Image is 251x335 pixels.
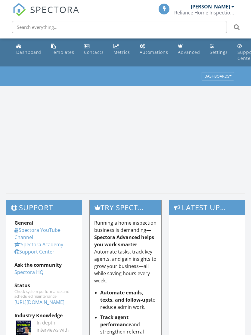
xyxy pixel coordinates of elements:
[175,41,203,58] a: Advanced
[140,49,168,55] div: Automations
[191,4,230,10] div: [PERSON_NAME]
[6,200,82,215] h3: Support
[94,219,157,284] p: Running a home inspection business is demanding— . Automate tasks, track key agents, and gain ins...
[14,299,64,306] a: [URL][DOMAIN_NAME]
[178,49,200,55] div: Advanced
[100,289,157,311] li: to reduce admin work.
[16,49,41,55] div: Dashboard
[204,74,231,78] div: Dashboards
[100,314,131,328] strong: Track agent performance
[174,10,234,16] div: Reliance Home Inspections, Inc.
[14,248,54,255] a: Support Center
[14,312,74,319] div: Industry Knowledge
[13,3,26,16] img: The Best Home Inspection Software - Spectora
[94,234,154,248] strong: Spectora Advanced helps you work smarter
[13,8,79,21] a: SPECTORA
[210,49,228,55] div: Settings
[48,41,77,58] a: Templates
[111,41,132,58] a: Metrics
[14,241,63,248] a: Spectora Academy
[14,261,74,269] div: Ask the community
[14,41,44,58] a: Dashboard
[90,200,162,215] h3: Try spectora advanced [DATE]
[12,21,227,33] input: Search everything...
[14,282,74,289] div: Status
[169,200,245,215] h3: Latest Updates
[207,41,230,58] a: Settings
[84,49,104,55] div: Contacts
[202,72,234,81] button: Dashboards
[137,41,171,58] a: Automations (Basic)
[82,41,106,58] a: Contacts
[14,269,43,275] a: Spectora HQ
[14,220,33,226] strong: General
[100,289,151,303] strong: Automate emails, texts, and follow-ups
[30,3,79,16] span: SPECTORA
[113,49,130,55] div: Metrics
[14,227,60,241] a: Spectora YouTube Channel
[51,49,74,55] div: Templates
[14,289,74,299] div: Check system performance and scheduled maintenance.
